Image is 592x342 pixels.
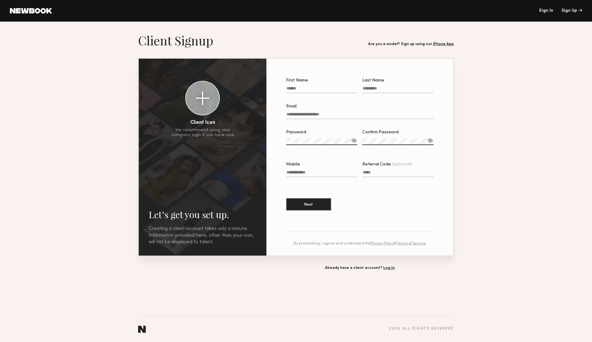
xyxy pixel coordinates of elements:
input: Mobile [286,170,357,177]
div: Already have a client account? [266,266,454,270]
div: Referral Code [362,162,434,167]
div: Mobile [286,162,357,167]
input: Referral Code(optional) [362,170,434,177]
a: Sign In [539,9,553,13]
div: Password [286,130,357,135]
input: First Name [286,86,357,93]
div: By proceeding, I agree and understand the & [286,242,434,246]
a: iPhone App [433,42,454,46]
input: Email [286,112,434,119]
div: Creating a client account takes only a minute. Information provided here, other than your icon, w... [149,226,257,246]
div: Sign Up [561,9,582,13]
div: 2025 , all rights reserved [389,327,454,331]
div: Last Name [362,78,434,83]
a: Terms of Service [397,242,426,245]
span: (optional) [392,162,412,167]
input: Confirm Password [362,138,434,145]
input: Last Name [362,86,434,93]
div: Are you a model? Sign up using our [368,42,454,46]
input: Password [286,138,357,145]
a: Log In [383,266,395,270]
h1: Client Signup [138,33,213,48]
a: Privacy Policy [371,242,394,245]
div: Client Icon [190,120,215,125]
div: We recommend using your company logo if you have one [171,128,234,138]
h2: Let’s get you set up. [149,208,257,221]
div: Confirm Password [362,130,434,135]
div: Email [286,104,434,109]
button: Next [286,198,331,211]
div: First Name [286,78,357,83]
